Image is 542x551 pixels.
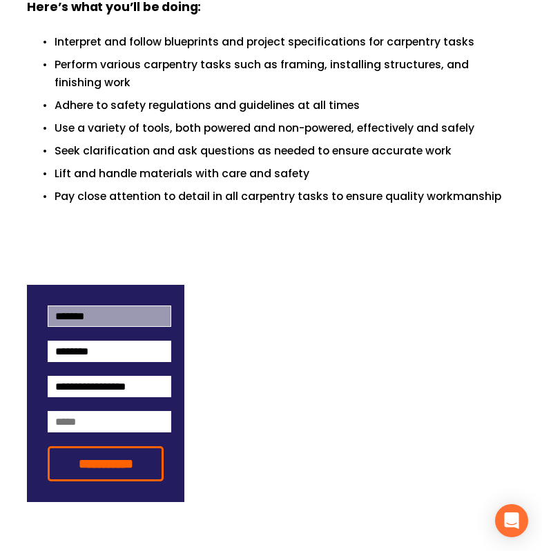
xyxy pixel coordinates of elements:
p: Interpret and follow blueprints and project specifications for carpentry tasks [55,33,515,50]
div: Open Intercom Messenger [495,504,528,537]
p: Perform various carpentry tasks such as framing, installing structures, and finishing work [55,56,515,90]
p: Use a variety of tools, both powered and non-powered, effectively and safely [55,119,515,137]
p: Adhere to safety regulations and guidelines at all times [55,97,515,114]
p: Seek clarification and ask questions as needed to ensure accurate work [55,142,515,159]
p: Pay close attention to detail in all carpentry tasks to ensure quality workmanship [55,188,515,205]
p: Lift and handle materials with care and safety [55,165,515,182]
